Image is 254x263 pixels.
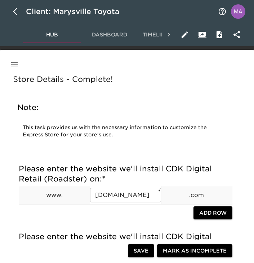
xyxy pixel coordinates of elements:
span: Dashboard [85,30,134,39]
button: Edit Hub [176,26,193,43]
button: Add Row [193,206,232,220]
span: Save [134,246,148,255]
span: Timeline and Notifications [143,30,228,39]
span: Hub [27,30,76,39]
button: Internal Notes and Comments [211,26,228,43]
h5: Please enter the website we'll install CDK Digital Retail (Roadster) on: [19,232,232,252]
span: Mark as Incomplete [163,246,227,255]
div: Client: Marysville Toyota [26,6,129,17]
p: www. [19,191,90,200]
span: Add Row [199,209,227,218]
h5: Store Details - Complete! [13,74,241,84]
button: notifications [214,3,231,20]
p: .com [161,191,232,200]
h5: Note: [17,102,234,113]
button: Mark as Incomplete [157,244,232,258]
button: Client View [193,26,211,43]
img: Profile [231,4,245,19]
h5: Please enter the website we'll install CDK Digital Retail (Roadster) on: [19,164,232,184]
p: This task provides us with the necessary information to customize the Express Store for your stor... [23,124,228,139]
button: Save [128,244,154,258]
